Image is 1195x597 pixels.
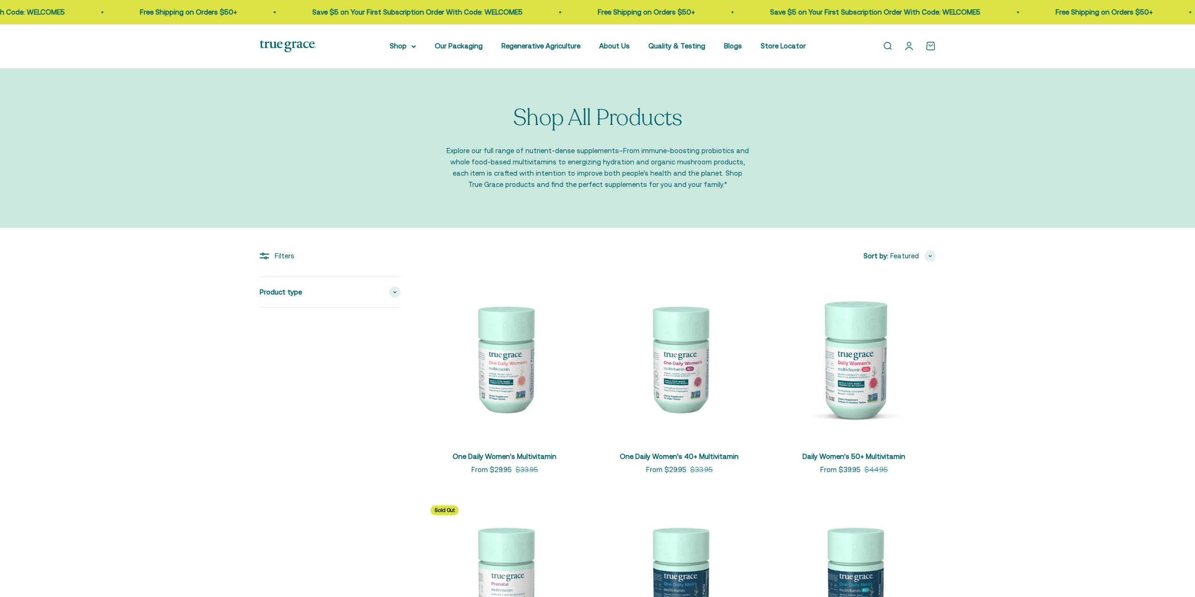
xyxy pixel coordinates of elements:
[690,464,713,475] compare-at-price: $33.95
[312,7,523,18] p: Save $5 on Your First Subscription Order With Code: WELCOME5
[890,250,936,262] button: Featured
[599,42,630,50] a: About Us
[453,452,556,460] a: One Daily Women's Multivitamin
[1056,8,1153,16] a: Free Shipping on Orders $50+
[501,42,580,50] a: Regenerative Agriculture
[864,464,888,475] compare-at-price: $44.95
[445,145,750,190] p: Explore our full range of nutrient-dense supplements–From immune-boosting probiotics and whole fo...
[423,277,586,440] img: We select ingredients that play a concrete role in true health, and we include them at effective ...
[648,42,705,50] a: Quality & Testing
[598,8,695,16] a: Free Shipping on Orders $50+
[802,452,905,460] a: Daily Women's 50+ Multivitamin
[761,42,806,50] a: Store Locator
[724,42,742,50] a: Blogs
[863,250,888,262] span: Sort by:
[513,106,682,131] p: Shop All Products
[435,42,483,50] a: Our Packaging
[471,464,512,475] sale-price: From $29.95
[598,277,761,440] img: Daily Multivitamin for Immune Support, Energy, Daily Balance, and Healthy Bone Support* Vitamin A...
[140,8,237,16] a: Free Shipping on Orders $50+
[516,464,538,475] compare-at-price: $33.95
[620,452,739,460] a: One Daily Women's 40+ Multivitamin
[820,464,861,475] sale-price: From $39.95
[260,277,401,307] summary: Product type
[772,277,936,440] img: Daily Women's 50+ Multivitamin
[390,40,416,52] summary: Shop
[260,287,302,298] span: Product type
[770,7,980,18] p: Save $5 on Your First Subscription Order With Code: WELCOME5
[646,464,686,475] sale-price: From $29.95
[890,250,919,262] span: Featured
[260,250,401,262] div: Filters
